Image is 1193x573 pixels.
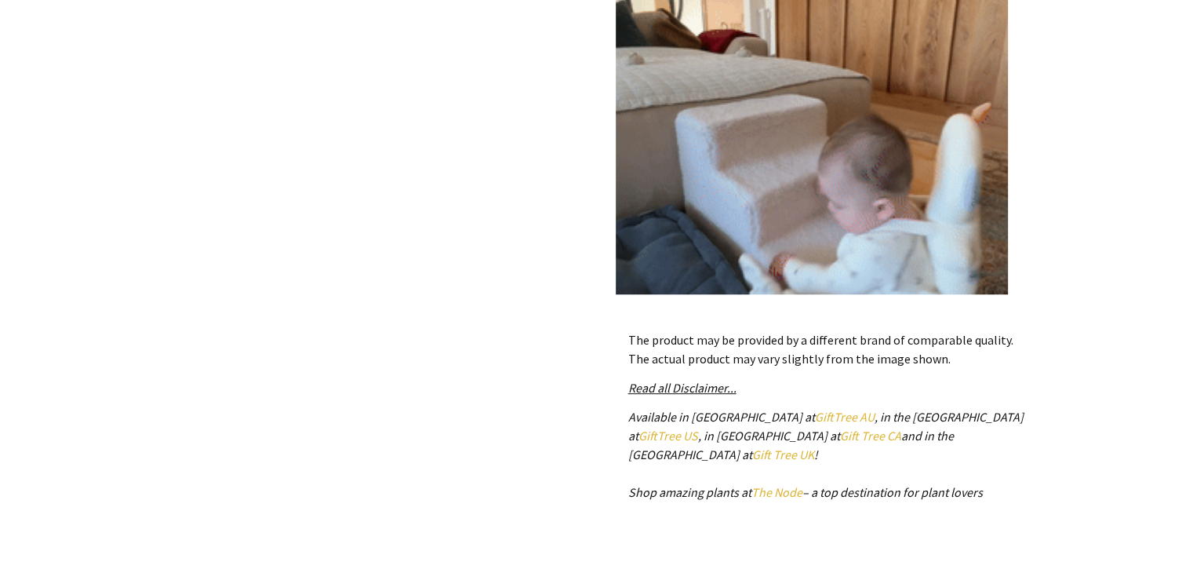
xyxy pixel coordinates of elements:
a: Gift Tree CA [840,428,901,443]
p: The product may be provided by a different brand of comparable quality. The actual product may va... [628,330,1061,368]
em: Available in [GEOGRAPHIC_DATA] at , in the [GEOGRAPHIC_DATA] at , in [GEOGRAPHIC_DATA] at and in ... [628,409,1024,500]
a: Gift Tree UK [752,447,814,462]
a: GiftTree AU [815,409,875,425]
a: GiftTree US [638,428,698,443]
a: The Node [751,484,802,500]
a: Read all Disclaimer... [628,380,737,396]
